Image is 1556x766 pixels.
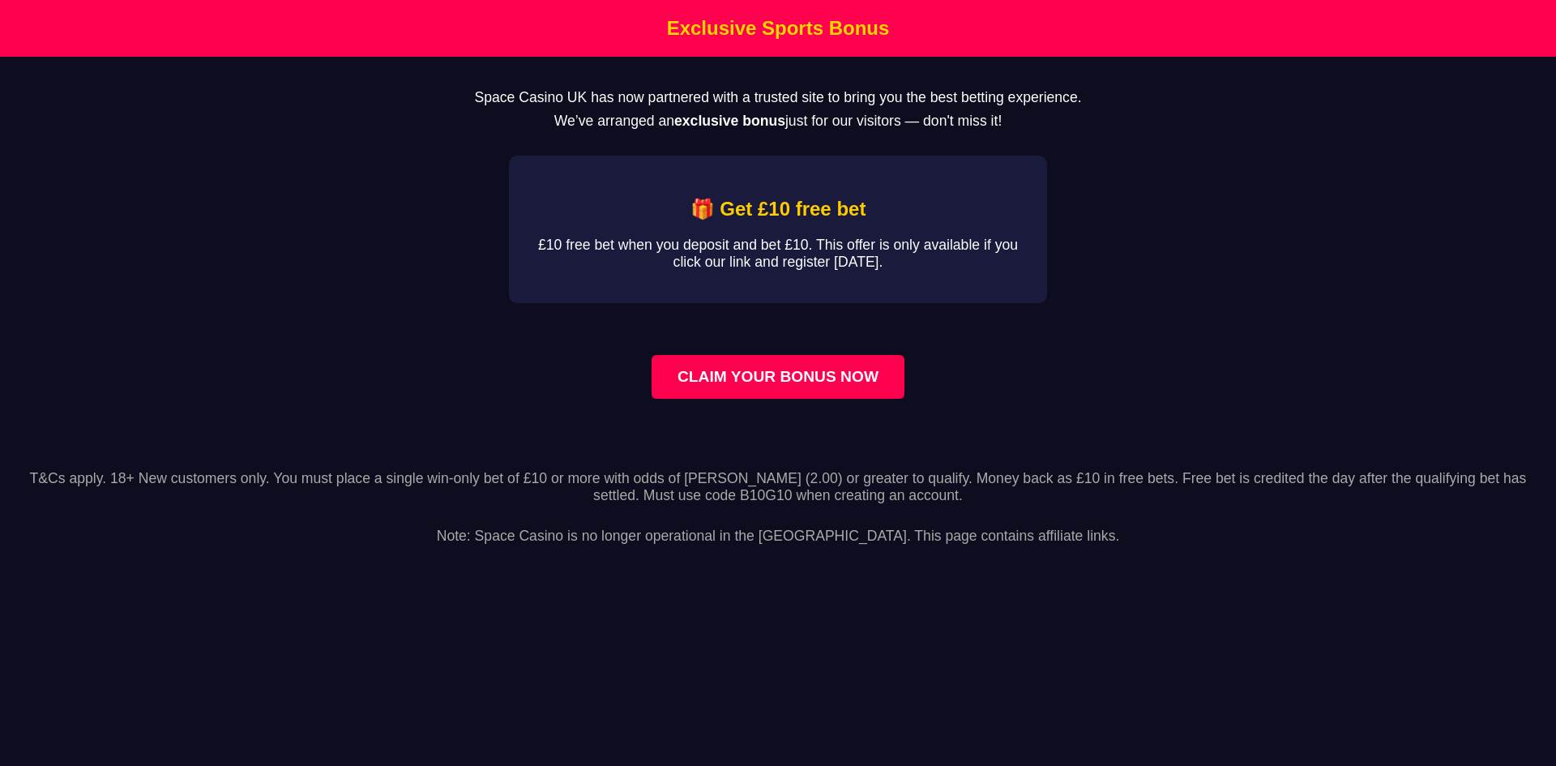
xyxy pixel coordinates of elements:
strong: exclusive bonus [674,113,785,129]
p: T&Cs apply. 18+ New customers only. You must place a single win-only bet of £10 or more with odds... [13,470,1543,504]
p: Space Casino UK has now partnered with a trusted site to bring you the best betting experience. [26,89,1530,106]
p: £10 free bet when you deposit and bet £10. This offer is only available if you click our link and... [535,237,1021,271]
h1: Exclusive Sports Bonus [4,17,1552,40]
div: Affiliate Bonus [509,156,1047,303]
p: Note: Space Casino is no longer operational in the [GEOGRAPHIC_DATA]. This page contains affiliat... [13,511,1543,545]
a: Claim your bonus now [652,355,904,399]
h2: 🎁 Get £10 free bet [535,198,1021,220]
p: We’ve arranged an just for our visitors — don't miss it! [26,113,1530,130]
